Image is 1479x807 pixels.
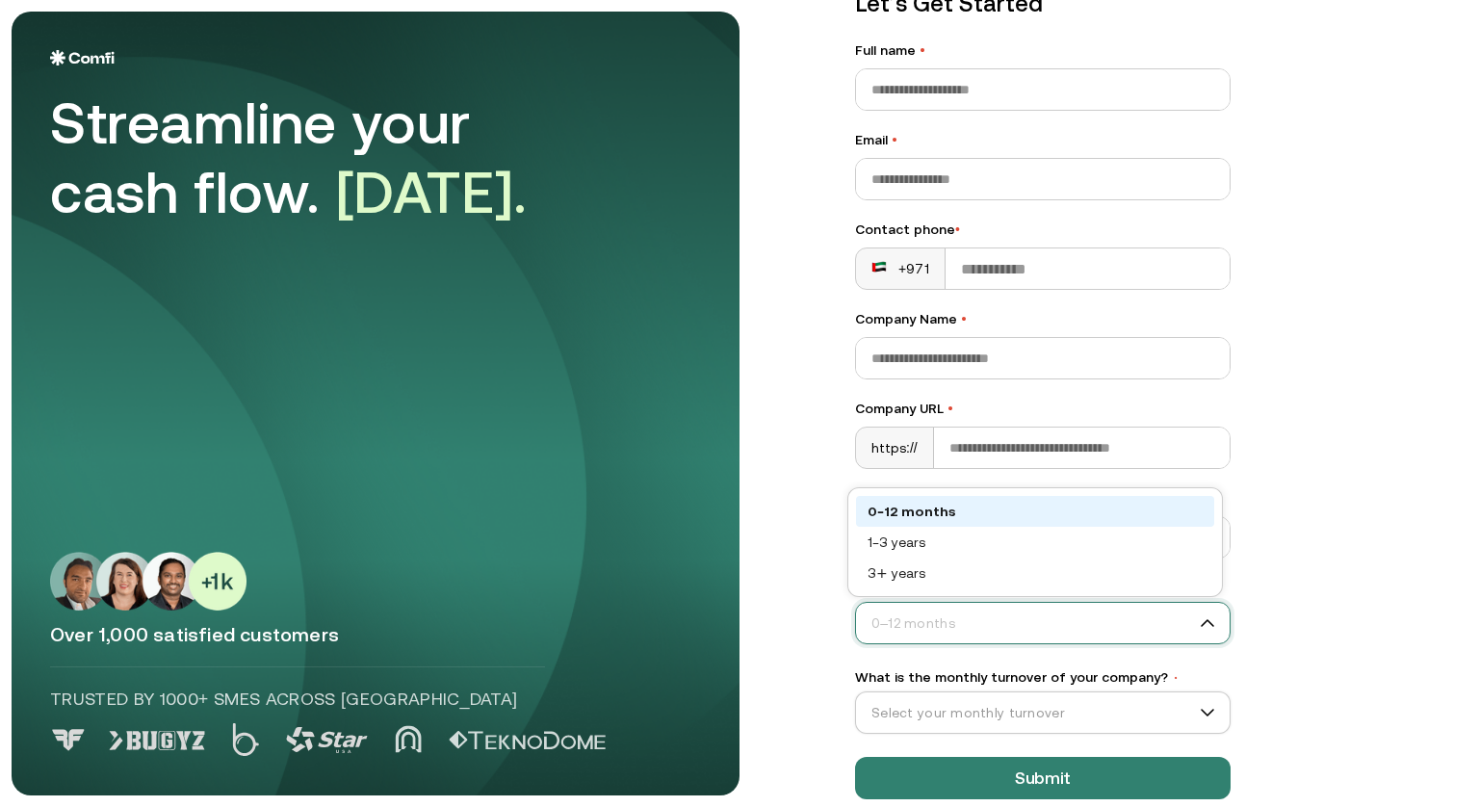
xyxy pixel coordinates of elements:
div: Streamline your cash flow. [50,89,589,227]
div: Contact phone [855,220,1231,240]
label: Full name [855,40,1231,61]
img: Logo 5 [449,731,606,750]
img: Logo 4 [395,725,422,753]
img: Logo 2 [232,723,259,756]
div: +971 [871,259,929,278]
span: [DATE]. [336,159,528,225]
span: • [947,401,953,416]
img: Logo 3 [286,727,368,753]
span: • [961,311,967,326]
label: Company URL [855,399,1231,419]
p: Over 1,000 satisfied customers [50,622,701,647]
button: Submit [855,757,1231,799]
div: 3+ years [856,558,1214,588]
div: 0–12 months [856,496,1214,527]
img: Logo [50,50,115,65]
div: https:// [856,428,934,468]
span: • [892,132,897,147]
p: Trusted by 1000+ SMEs across [GEOGRAPHIC_DATA] [50,687,545,712]
span: • [955,221,960,237]
div: 0–12 months [868,501,1203,522]
div: 3+ years [868,562,1203,584]
label: Email [855,130,1231,150]
div: 1–3 years [868,532,1203,553]
img: Logo 0 [50,729,87,751]
span: • [1172,671,1180,685]
label: Company Name [855,309,1231,329]
span: • [920,42,925,58]
label: What is the monthly turnover of your company? [855,667,1231,688]
span: 0–12 months [856,609,1230,638]
div: 1–3 years [856,527,1214,558]
img: Logo 1 [109,731,205,750]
